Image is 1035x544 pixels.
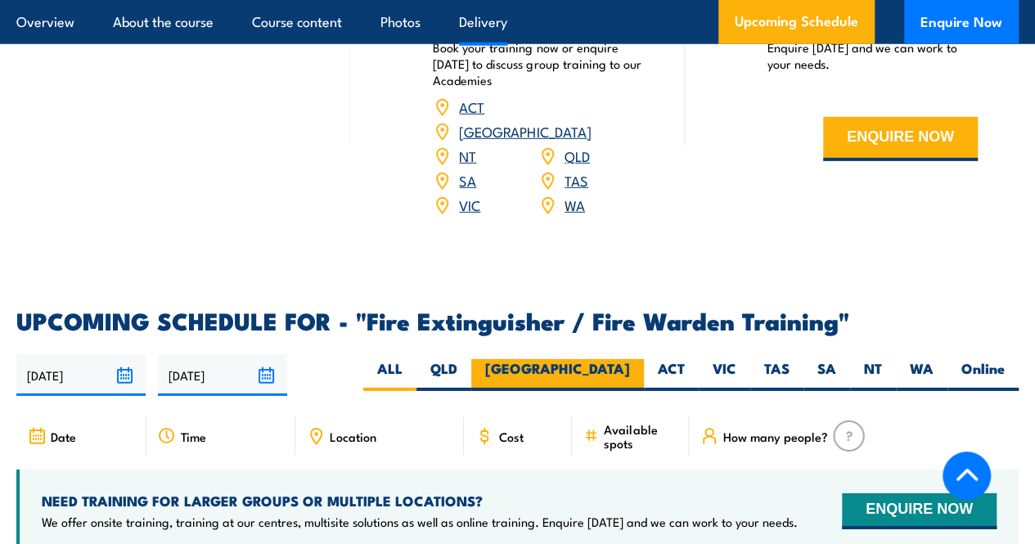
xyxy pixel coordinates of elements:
[459,170,476,190] a: SA
[51,429,76,443] span: Date
[471,359,644,391] label: [GEOGRAPHIC_DATA]
[699,359,750,391] label: VIC
[363,359,416,391] label: ALL
[803,359,850,391] label: SA
[565,195,585,214] a: WA
[565,146,590,165] a: QLD
[842,493,997,529] button: ENQUIRE NOW
[42,492,798,510] h4: NEED TRAINING FOR LARGER GROUPS OR MULTIPLE LOCATIONS?
[565,170,588,190] a: TAS
[896,359,947,391] label: WA
[947,359,1019,391] label: Online
[767,39,978,72] p: Enquire [DATE] and we can work to your needs.
[181,429,206,443] span: Time
[750,359,803,391] label: TAS
[723,429,828,443] span: How many people?
[16,309,1019,330] h2: UPCOMING SCHEDULE FOR - "Fire Extinguisher / Fire Warden Training"
[604,422,677,450] span: Available spots
[823,117,978,161] button: ENQUIRE NOW
[459,146,476,165] a: NT
[16,354,146,396] input: From date
[850,359,896,391] label: NT
[459,121,591,141] a: [GEOGRAPHIC_DATA]
[158,354,287,396] input: To date
[42,514,798,530] p: We offer onsite training, training at our centres, multisite solutions as well as online training...
[498,429,523,443] span: Cost
[330,429,376,443] span: Location
[644,359,699,391] label: ACT
[433,39,643,88] p: Book your training now or enquire [DATE] to discuss group training to our Academies
[416,359,471,391] label: QLD
[459,195,480,214] a: VIC
[459,97,484,116] a: ACT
